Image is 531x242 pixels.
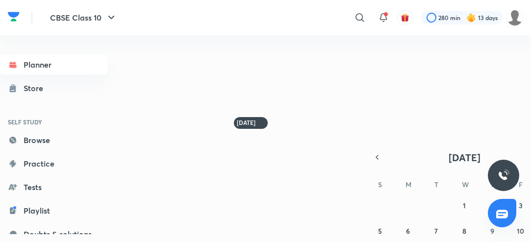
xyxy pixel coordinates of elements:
[456,197,472,213] button: October 1, 2025
[456,223,472,239] button: October 8, 2025
[517,226,524,236] abbr: October 10, 2025
[397,10,413,25] button: avatar
[462,226,466,236] abbr: October 8, 2025
[429,223,444,239] button: October 7, 2025
[24,82,49,94] div: Store
[44,8,123,27] button: CBSE Class 10
[405,180,411,189] abbr: Monday
[237,119,255,127] h6: [DATE]
[400,223,416,239] button: October 6, 2025
[406,226,410,236] abbr: October 6, 2025
[8,9,20,26] a: Company Logo
[513,197,529,213] button: October 3, 2025
[434,226,438,236] abbr: October 7, 2025
[463,201,466,210] abbr: October 1, 2025
[449,151,480,164] span: [DATE]
[434,180,438,189] abbr: Tuesday
[8,9,20,24] img: Company Logo
[484,197,500,213] button: October 2, 2025
[491,201,494,210] abbr: October 2, 2025
[484,223,500,239] button: October 9, 2025
[519,201,523,210] abbr: October 3, 2025
[498,169,509,181] img: ttu
[372,223,388,239] button: October 5, 2025
[466,13,476,23] img: streak
[462,180,469,189] abbr: Wednesday
[490,226,494,236] abbr: October 9, 2025
[378,226,382,236] abbr: October 5, 2025
[506,9,523,26] img: Nishi raghuwanshi
[401,13,409,22] img: avatar
[513,223,529,239] button: October 10, 2025
[519,180,523,189] abbr: Friday
[378,180,382,189] abbr: Sunday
